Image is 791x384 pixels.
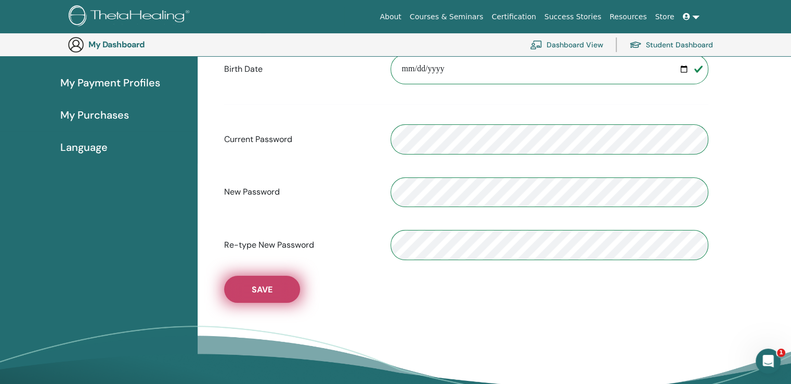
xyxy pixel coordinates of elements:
img: graduation-cap.svg [629,41,642,49]
span: My Payment Profiles [60,75,160,91]
img: chalkboard-teacher.svg [530,40,542,49]
a: About [375,7,405,27]
span: 1 [777,349,785,357]
label: Current Password [216,130,383,149]
a: Success Stories [540,7,605,27]
iframe: Intercom live chat [756,349,781,374]
img: logo.png [69,5,193,29]
a: Certification [487,7,540,27]
a: Dashboard View [530,33,603,56]
button: Save [224,276,300,303]
span: Save [252,284,273,295]
label: Re-type New Password [216,235,383,255]
a: Resources [605,7,651,27]
span: Language [60,139,108,155]
label: Birth Date [216,59,383,79]
label: New Password [216,182,383,202]
span: My Purchases [60,107,129,123]
a: Student Dashboard [629,33,713,56]
a: Courses & Seminars [406,7,488,27]
img: generic-user-icon.jpg [68,36,84,53]
h3: My Dashboard [88,40,192,49]
a: Store [651,7,679,27]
